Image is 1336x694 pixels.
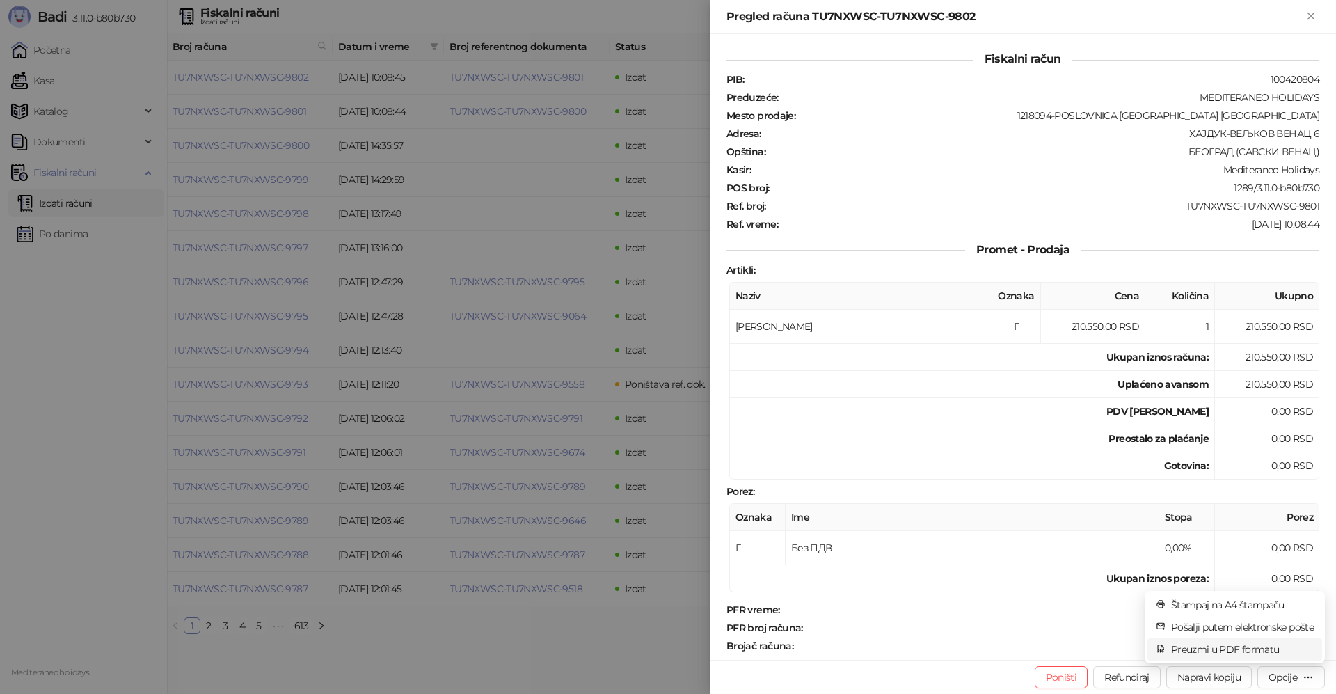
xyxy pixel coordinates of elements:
[726,218,778,230] strong: Ref. vreme :
[726,640,793,652] strong: Brojač računa :
[779,218,1321,230] div: [DATE] 10:08:44
[767,145,1321,158] div: БЕОГРАД (САВСКИ ВЕНАЦ)
[1215,371,1319,398] td: 210.550,00 RSD
[726,200,766,212] strong: Ref. broj :
[1159,531,1215,565] td: 0,00%
[768,200,1321,212] div: TU7NXWSC-TU7NXWSC-9801
[726,145,765,158] strong: Opština :
[752,164,1321,176] div: Mediteraneo Holidays
[726,182,769,194] strong: POS broj :
[781,604,1321,616] div: [DATE] 10:08:45
[1303,8,1319,25] button: Zatvori
[1171,597,1314,613] span: Štampaj na A4 štampaču
[992,310,1041,344] td: Г
[786,531,1159,565] td: Без ПДВ
[1164,459,1209,472] strong: Gotovina :
[730,531,786,565] td: Г
[1215,425,1319,452] td: 0,00 RSD
[1215,504,1319,531] th: Porez
[726,622,803,634] strong: PFR broj računa :
[992,283,1041,310] th: Oznaka
[763,127,1321,140] div: ХАЈДУК-ВЕЉКОВ ВЕНАЦ 6
[1215,565,1319,592] td: 0,00 RSD
[745,73,1321,86] div: 100420804
[1106,572,1209,585] strong: Ukupan iznos poreza:
[1159,504,1215,531] th: Stopa
[795,640,1321,652] div: 2532/9802ПП
[1269,671,1297,684] div: Opcije
[726,164,751,176] strong: Kasir :
[1257,666,1325,688] button: Opcije
[730,283,992,310] th: Naziv
[1215,344,1319,371] td: 210.550,00 RSD
[1177,671,1241,684] span: Napravi kopiju
[1171,642,1314,657] span: Preuzmi u PDF formatu
[726,109,795,122] strong: Mesto prodaje :
[726,264,755,276] strong: Artikli :
[1093,666,1161,688] button: Refundiraj
[730,310,992,344] td: [PERSON_NAME]
[797,109,1321,122] div: 1218094-POSLOVNICA [GEOGRAPHIC_DATA] [GEOGRAPHIC_DATA]
[1215,531,1319,565] td: 0,00 RSD
[1215,310,1319,344] td: 210.550,00 RSD
[780,91,1321,104] div: MEDITERANEO HOLIDAYS
[726,73,744,86] strong: PIB :
[965,243,1081,256] span: Promet - Prodaja
[1145,310,1215,344] td: 1
[786,504,1159,531] th: Ime
[1035,666,1088,688] button: Poništi
[1215,398,1319,425] td: 0,00 RSD
[1106,351,1209,363] strong: Ukupan iznos računa :
[1215,452,1319,480] td: 0,00 RSD
[1118,378,1209,391] strong: Uplaćeno avansom
[726,485,754,498] strong: Porez :
[973,52,1072,65] span: Fiskalni račun
[770,182,1321,194] div: 1289/3.11.0-b80b730
[1041,310,1145,344] td: 210.550,00 RSD
[1106,405,1209,418] strong: PDV [PERSON_NAME]
[726,127,761,140] strong: Adresa :
[1215,283,1319,310] th: Ukupno
[804,622,1321,634] div: TU7NXWSC-TU7NXWSC-9802
[1166,666,1252,688] button: Napravi kopiju
[1108,432,1209,445] strong: Preostalo za plaćanje
[1145,283,1215,310] th: Količina
[726,8,1303,25] div: Pregled računa TU7NXWSC-TU7NXWSC-9802
[1171,620,1314,635] span: Pošalji putem elektronske pošte
[1041,283,1145,310] th: Cena
[726,91,779,104] strong: Preduzeće :
[730,504,786,531] th: Oznaka
[726,604,780,616] strong: PFR vreme :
